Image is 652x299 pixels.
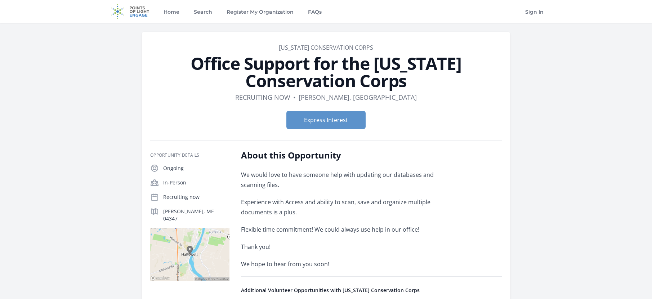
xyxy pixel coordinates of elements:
a: [US_STATE] Conservation Corps [279,44,373,52]
h2: About this Opportunity [241,149,452,161]
div: • [293,92,296,102]
button: Express Interest [286,111,366,129]
p: [PERSON_NAME], ME 04347 [163,208,229,222]
h4: Additional Volunteer Opportunities with [US_STATE] Conservation Corps [241,287,502,294]
p: Experience with Access and ability to scan, save and organize multiple documents is a plus. [241,197,452,217]
h1: Office Support for the [US_STATE] Conservation Corps [150,55,502,89]
dd: [PERSON_NAME], [GEOGRAPHIC_DATA] [299,92,417,102]
img: Map [150,228,229,281]
p: We would love to have someone help with updating our databases and scanning files. [241,170,452,190]
p: We hope to hear from you soon! [241,259,452,269]
p: Flexible time commitment! We could always use help in our office! [241,224,452,235]
p: Ongoing [163,165,229,172]
dd: Recruiting now [235,92,290,102]
p: In-Person [163,179,229,186]
p: Recruiting now [163,193,229,201]
p: Thank you! [241,242,452,252]
h3: Opportunity Details [150,152,229,158]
